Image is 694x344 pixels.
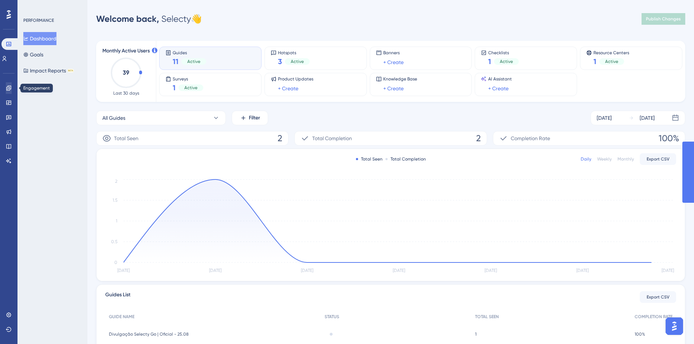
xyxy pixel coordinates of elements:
span: Total Completion [312,134,352,143]
tspan: [DATE] [117,268,130,273]
tspan: [DATE] [662,268,674,273]
button: All Guides [96,111,226,125]
span: Knowledge Base [383,76,417,82]
a: + Create [278,84,298,93]
span: Active [184,85,197,91]
a: + Create [383,58,404,67]
span: Welcome back, [96,13,159,24]
span: 11 [173,56,179,67]
span: All Guides [102,114,125,122]
a: + Create [383,84,404,93]
span: Hotspots [278,50,310,55]
tspan: 0 [114,260,117,265]
span: Product Updates [278,76,313,82]
span: Export CSV [647,294,670,300]
span: 2 [278,133,282,144]
tspan: 1 [116,218,117,224]
span: Filter [249,114,260,122]
button: Export CSV [640,153,676,165]
div: [DATE] [597,114,612,122]
tspan: 1.5 [113,198,117,203]
button: Impact ReportsBETA [23,64,74,77]
tspan: [DATE] [393,268,405,273]
span: Guides List [105,290,130,304]
button: Filter [232,111,268,125]
button: Dashboard [23,32,56,45]
span: Banners [383,50,404,56]
span: Last 30 days [113,90,139,96]
text: 39 [123,69,129,76]
span: Completion Rate [511,134,550,143]
span: Total Seen [114,134,138,143]
span: STATUS [325,314,339,320]
span: Active [291,59,304,64]
span: 1 [475,331,477,337]
tspan: [DATE] [209,268,221,273]
a: + Create [488,84,509,93]
div: [DATE] [640,114,655,122]
span: Monthly Active Users [102,47,150,55]
span: Surveys [173,76,203,81]
span: Divulgação Selecty Go | Oficial - 25.08 [109,331,189,337]
tspan: [DATE] [301,268,313,273]
span: 100% [635,331,645,337]
span: 1 [593,56,596,67]
span: Active [500,59,513,64]
span: 1 [488,56,491,67]
span: 100% [659,133,679,144]
div: Selecty 👋 [96,13,202,25]
button: Goals [23,48,43,61]
span: 3 [278,56,282,67]
span: AI Assistant [488,76,512,82]
span: 2 [476,133,481,144]
div: Total Completion [385,156,426,162]
button: Export CSV [640,291,676,303]
tspan: 0.5 [111,239,117,244]
div: Daily [581,156,591,162]
div: Weekly [597,156,612,162]
span: Publish Changes [646,16,681,22]
span: Active [605,59,618,64]
span: 1 [173,83,176,93]
span: Checklists [488,50,519,55]
button: Publish Changes [642,13,685,25]
div: Total Seen [356,156,383,162]
span: Resource Centers [593,50,629,55]
span: Export CSV [647,156,670,162]
span: COMPLETION RATE [635,314,673,320]
tspan: [DATE] [576,268,589,273]
span: GUIDE NAME [109,314,134,320]
div: BETA [67,69,74,72]
span: Active [187,59,200,64]
span: TOTAL SEEN [475,314,499,320]
span: Guides [173,50,206,55]
div: Monthly [617,156,634,162]
tspan: [DATE] [485,268,497,273]
tspan: 2 [115,179,117,184]
div: PERFORMANCE [23,17,54,23]
iframe: UserGuiding AI Assistant Launcher [663,315,685,337]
